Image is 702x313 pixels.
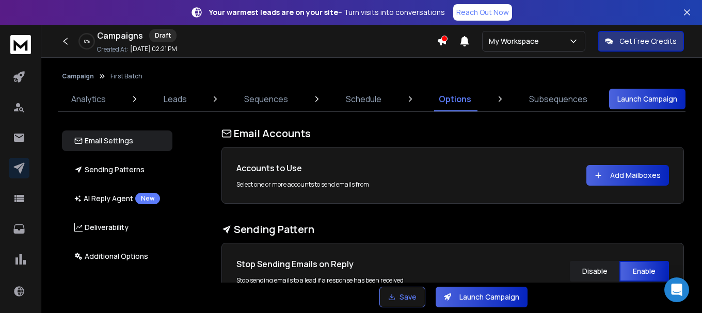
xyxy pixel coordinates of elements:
p: 0 % [84,38,90,44]
p: Options [439,93,471,105]
p: Subsequences [529,93,587,105]
p: Analytics [71,93,106,105]
p: Created At: [97,45,128,54]
p: Sequences [244,93,288,105]
div: Open Intercom Messenger [664,277,689,302]
button: Get Free Credits [598,31,684,52]
strong: Your warmest leads are on your site [209,7,338,17]
p: Email Settings [74,136,133,146]
p: Get Free Credits [619,36,677,46]
p: Reach Out Now [456,7,509,18]
div: Draft [149,29,177,42]
a: Subsequences [523,87,594,111]
button: Launch Campaign [609,89,685,109]
p: [DATE] 02:21 PM [130,45,177,53]
p: Leads [164,93,187,105]
a: Reach Out Now [453,4,512,21]
p: My Workspace [489,36,543,46]
img: logo [10,35,31,54]
a: Leads [157,87,193,111]
h1: Campaigns [97,29,143,42]
a: Analytics [65,87,112,111]
a: Options [433,87,477,111]
button: Email Settings [62,130,172,151]
a: Schedule [340,87,388,111]
button: Campaign [62,72,94,80]
p: Schedule [346,93,381,105]
p: – Turn visits into conversations [209,7,445,18]
a: Sequences [238,87,294,111]
h1: Email Accounts [221,126,684,141]
p: First Batch [110,72,142,80]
